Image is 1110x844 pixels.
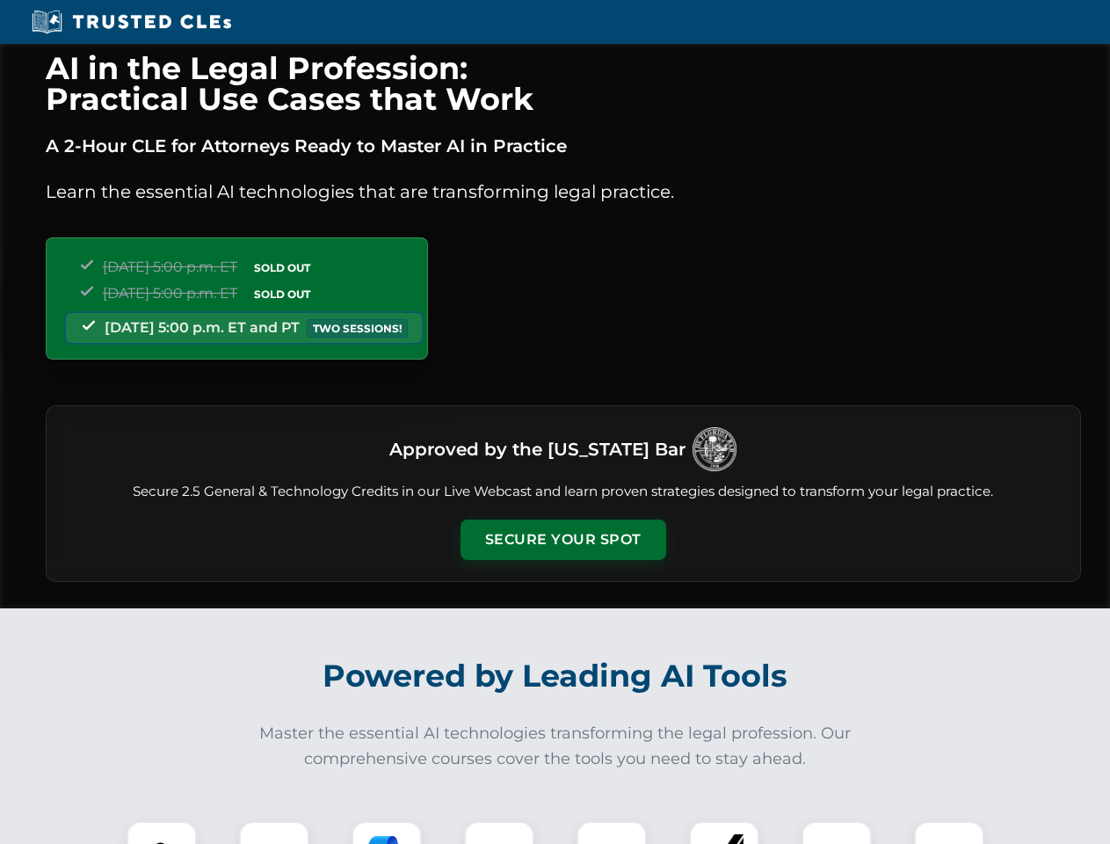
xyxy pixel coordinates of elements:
span: [DATE] 5:00 p.m. ET [103,258,237,275]
span: [DATE] 5:00 p.m. ET [103,285,237,302]
img: Trusted CLEs [26,9,236,35]
h3: Approved by the [US_STATE] Bar [389,433,686,465]
img: Logo [693,427,736,471]
p: Secure 2.5 General & Technology Credits in our Live Webcast and learn proven strategies designed ... [68,482,1059,502]
span: SOLD OUT [248,258,316,277]
p: Learn the essential AI technologies that are transforming legal practice. [46,178,1081,206]
p: Master the essential AI technologies transforming the legal profession. Our comprehensive courses... [248,721,863,772]
h1: AI in the Legal Profession: Practical Use Cases that Work [46,53,1081,114]
h2: Powered by Leading AI Tools [69,645,1042,707]
span: SOLD OUT [248,285,316,303]
p: A 2-Hour CLE for Attorneys Ready to Master AI in Practice [46,132,1081,160]
button: Secure Your Spot [461,520,666,560]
